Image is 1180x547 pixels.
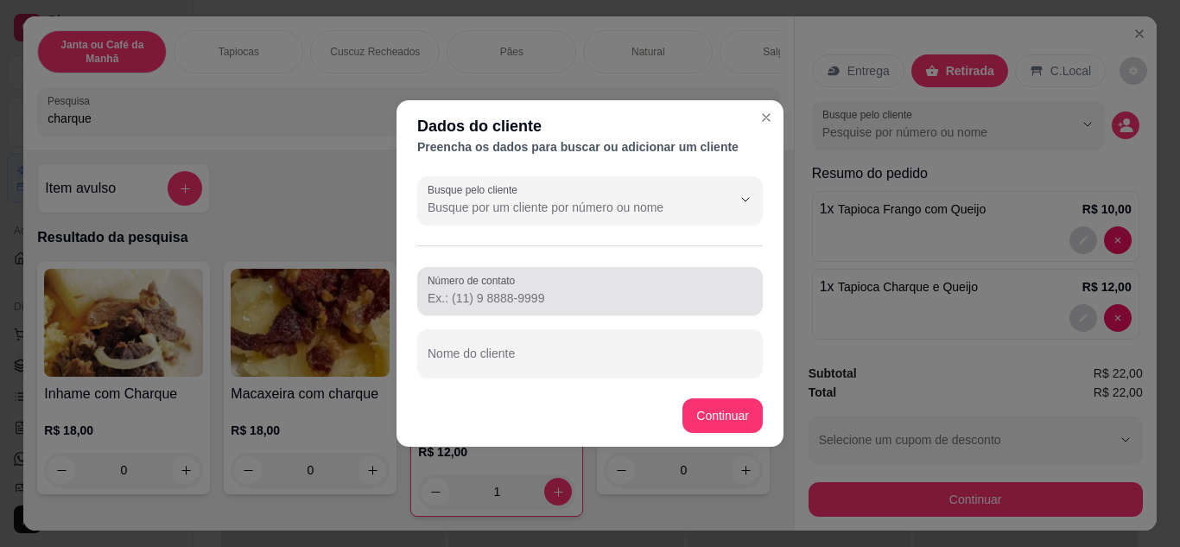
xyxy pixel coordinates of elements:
[428,273,521,288] label: Número de contato
[428,289,752,307] input: Número de contato
[752,104,780,131] button: Close
[682,398,763,433] button: Continuar
[428,182,523,197] label: Busque pelo cliente
[428,352,752,369] input: Nome do cliente
[417,138,763,156] div: Preencha os dados para buscar ou adicionar um cliente
[732,186,759,213] button: Show suggestions
[428,199,704,216] input: Busque pelo cliente
[417,114,763,138] div: Dados do cliente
